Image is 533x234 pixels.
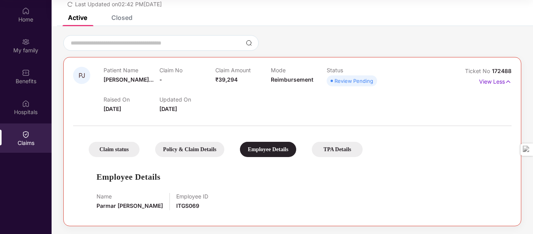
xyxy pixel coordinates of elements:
span: redo [67,1,73,7]
p: Raised On [104,96,159,103]
div: Active [68,14,87,21]
div: Closed [111,14,132,21]
span: Last Updated on 02:42 PM[DATE] [75,1,162,7]
span: Ticket No [465,68,492,74]
span: Reimbursement [271,76,313,83]
span: - [159,76,162,83]
img: svg+xml;base64,PHN2ZyBpZD0iU2VhcmNoLTMyeDMyIiB4bWxucz0iaHR0cDovL3d3dy53My5vcmcvMjAwMC9zdmciIHdpZH... [246,40,252,46]
img: svg+xml;base64,PHN2ZyBpZD0iQ2xhaW0iIHhtbG5zPSJodHRwOi8vd3d3LnczLm9yZy8yMDAwL3N2ZyIgd2lkdGg9IjIwIi... [22,130,30,138]
div: Employee Details [240,142,296,157]
img: svg+xml;base64,PHN2ZyB4bWxucz0iaHR0cDovL3d3dy53My5vcmcvMjAwMC9zdmciIHdpZHRoPSIxNyIgaGVpZ2h0PSIxNy... [505,77,512,86]
p: Mode [271,67,327,73]
span: [DATE] [104,105,121,112]
span: PJ [79,72,85,79]
img: svg+xml;base64,PHN2ZyBpZD0iSG9zcGl0YWxzIiB4bWxucz0iaHR0cDovL3d3dy53My5vcmcvMjAwMC9zdmciIHdpZHRoPS... [22,100,30,107]
p: Patient Name [104,67,159,73]
span: [DATE] [159,105,177,112]
p: Claim No [159,67,215,73]
span: Parmar [PERSON_NAME] [97,202,163,209]
span: ITGS069 [176,202,199,209]
h1: Employee Details [97,171,161,184]
div: Policy & Claim Details [155,142,224,157]
p: Updated On [159,96,215,103]
p: Status [327,67,383,73]
span: ₹39,294 [215,76,238,83]
p: Employee ID [176,193,208,200]
p: View Less [479,75,512,86]
div: Claim status [89,142,140,157]
p: Claim Amount [215,67,271,73]
div: Review Pending [334,77,373,85]
span: 172488 [492,68,512,74]
div: TPA Details [312,142,363,157]
img: svg+xml;base64,PHN2ZyBpZD0iSG9tZSIgeG1sbnM9Imh0dHA6Ly93d3cudzMub3JnLzIwMDAvc3ZnIiB3aWR0aD0iMjAiIG... [22,7,30,15]
span: [PERSON_NAME]... [104,76,154,83]
img: svg+xml;base64,PHN2ZyB3aWR0aD0iMjAiIGhlaWdodD0iMjAiIHZpZXdCb3g9IjAgMCAyMCAyMCIgZmlsbD0ibm9uZSIgeG... [22,38,30,46]
p: Name [97,193,163,200]
img: svg+xml;base64,PHN2ZyBpZD0iQmVuZWZpdHMiIHhtbG5zPSJodHRwOi8vd3d3LnczLm9yZy8yMDAwL3N2ZyIgd2lkdGg9Ij... [22,69,30,77]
